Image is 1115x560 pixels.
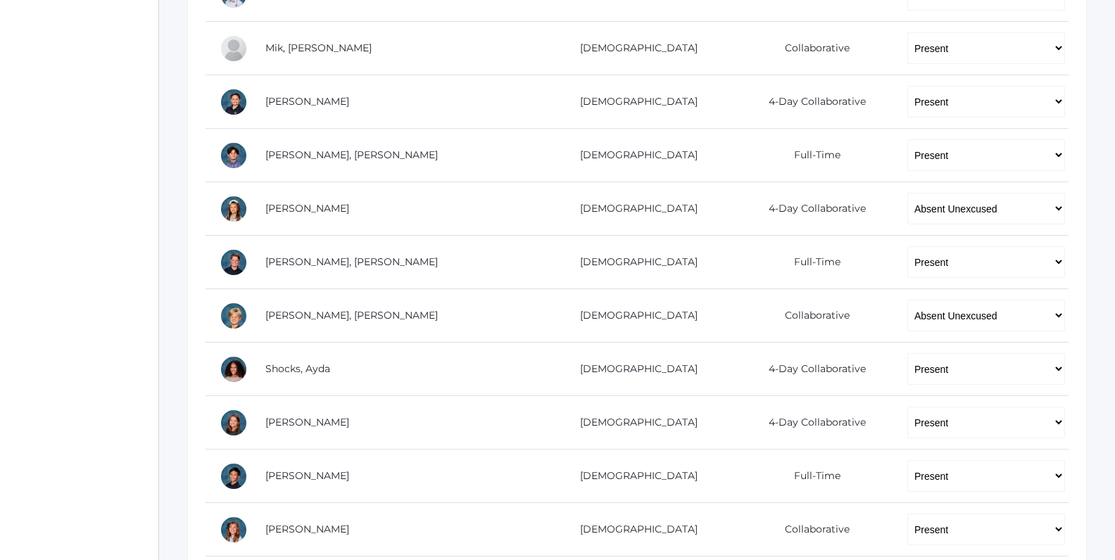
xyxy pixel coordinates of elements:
[220,195,248,223] div: Reagan Reynolds
[538,343,730,396] td: [DEMOGRAPHIC_DATA]
[265,255,438,268] a: [PERSON_NAME], [PERSON_NAME]
[730,22,893,75] td: Collaborative
[265,309,438,322] a: [PERSON_NAME], [PERSON_NAME]
[265,362,330,375] a: Shocks, Ayda
[538,182,730,236] td: [DEMOGRAPHIC_DATA]
[538,129,730,182] td: [DEMOGRAPHIC_DATA]
[220,355,248,383] div: Ayda Shocks
[538,396,730,450] td: [DEMOGRAPHIC_DATA]
[538,503,730,556] td: [DEMOGRAPHIC_DATA]
[220,462,248,490] div: Matteo Soratorio
[265,148,438,161] a: [PERSON_NAME], [PERSON_NAME]
[730,75,893,129] td: 4-Day Collaborative
[538,236,730,289] td: [DEMOGRAPHIC_DATA]
[220,248,248,276] div: Ryder Roberts
[730,236,893,289] td: Full-Time
[730,396,893,450] td: 4-Day Collaborative
[265,42,372,54] a: Mik, [PERSON_NAME]
[730,343,893,396] td: 4-Day Collaborative
[265,202,349,215] a: [PERSON_NAME]
[220,516,248,544] div: Arielle White
[538,75,730,129] td: [DEMOGRAPHIC_DATA]
[265,95,349,108] a: [PERSON_NAME]
[220,88,248,116] div: Aiden Oceguera
[730,289,893,343] td: Collaborative
[220,409,248,437] div: Ayla Smith
[730,503,893,556] td: Collaborative
[265,523,349,535] a: [PERSON_NAME]
[730,450,893,503] td: Full-Time
[538,289,730,343] td: [DEMOGRAPHIC_DATA]
[538,450,730,503] td: [DEMOGRAPHIC_DATA]
[265,416,349,428] a: [PERSON_NAME]
[265,469,349,482] a: [PERSON_NAME]
[220,141,248,170] div: Hudson Purser
[220,302,248,330] div: Levi Sergey
[220,34,248,63] div: Hadley Mik
[730,129,893,182] td: Full-Time
[730,182,893,236] td: 4-Day Collaborative
[538,22,730,75] td: [DEMOGRAPHIC_DATA]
